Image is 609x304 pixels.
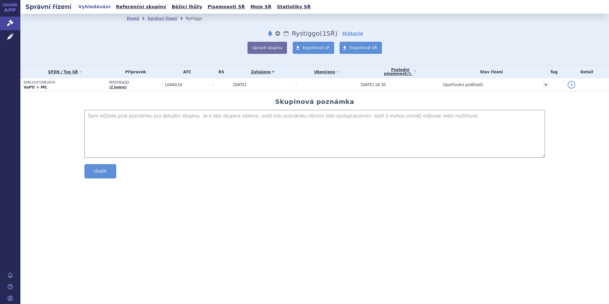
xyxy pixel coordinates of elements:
[109,85,126,89] a: (2 balení)
[24,80,106,85] p: SUKLS337168/2024
[20,2,76,11] h2: Správní řízení
[296,68,358,76] a: Ukončeno
[406,72,411,76] abbr: (?)
[213,83,230,87] span: -
[127,16,139,21] a: Domů
[267,30,273,37] button: notifikace
[296,83,297,87] span: -
[162,65,210,78] th: ATC
[170,3,204,11] a: Běžící lhůty
[350,46,377,50] span: Exportovat SŘ
[247,42,287,54] button: Upravit skupinu
[114,3,168,11] a: Referenční skupiny
[443,83,483,87] span: Opatřování podkladů
[292,30,320,37] span: Rystiggo
[109,80,162,85] span: RYSTIGGO
[275,3,312,11] a: Statistiky SŘ
[147,16,177,21] a: Správní řízení
[540,65,564,78] th: Tag
[248,3,273,11] a: Moje SŘ
[275,30,281,37] button: nastavení
[283,30,289,37] a: Lhůty
[233,68,292,76] a: Zahájeno
[342,30,363,37] a: Historie
[320,30,338,37] span: ( SŘ)
[210,65,230,78] th: RS
[106,65,162,78] th: Přípravek
[233,83,246,87] span: [DATE]
[361,83,386,87] span: [DATE] 18:30
[206,3,247,11] a: Písemnosti SŘ
[275,98,355,105] h2: Skupinová poznámka
[303,46,330,50] span: Exportovat LP
[165,83,210,87] span: L04AG16
[76,3,112,11] a: Vyhledávání
[564,65,609,78] th: Detail
[340,42,382,54] a: Exportovat SŘ
[440,65,540,78] th: Stav řízení
[361,65,440,78] a: Poslednípísemnost(?)
[293,42,334,54] a: Exportovat LP
[24,85,47,90] strong: VaPÚ + MC
[24,68,106,76] a: SPZN / Typ SŘ
[543,82,549,88] a: +
[186,14,211,23] li: Rystiggo
[568,81,575,89] a: detail
[84,164,116,178] button: Uložit
[322,30,326,37] span: 1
